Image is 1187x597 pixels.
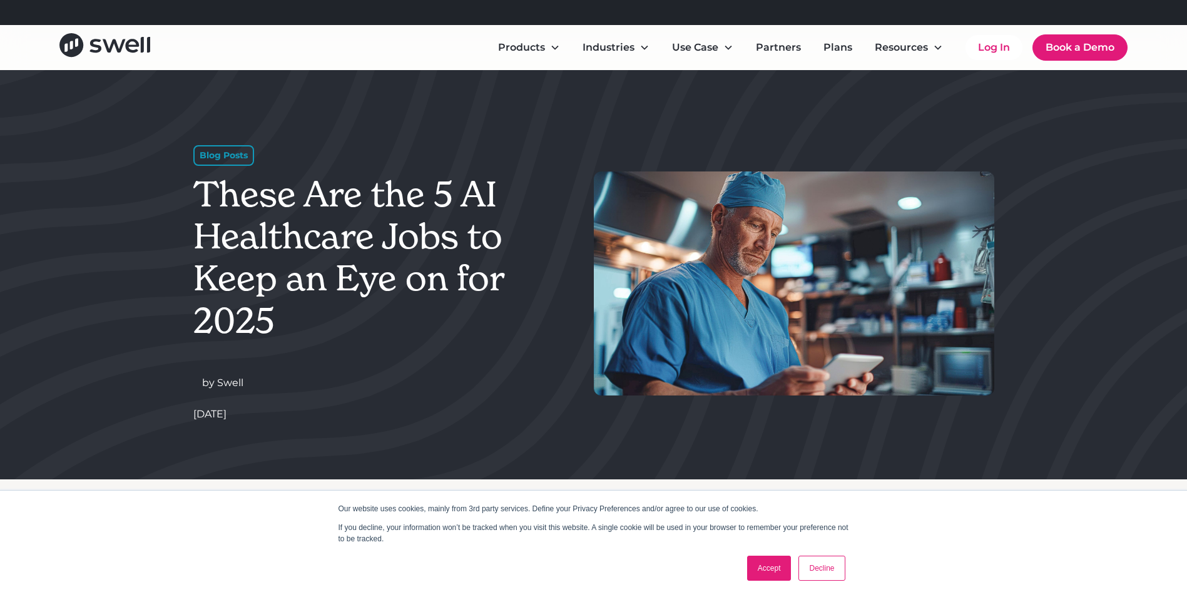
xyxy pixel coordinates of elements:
a: Log In [965,35,1022,60]
a: Book a Demo [1032,34,1128,61]
div: Use Case [662,35,743,60]
a: home [59,33,150,61]
div: Swell [217,375,243,390]
a: Decline [798,556,845,581]
div: Use Case [672,40,718,55]
div: Industries [583,40,634,55]
p: Our website uses cookies, mainly from 3rd party services. Define your Privacy Preferences and/or ... [339,503,849,514]
div: Industries [573,35,660,60]
div: Products [498,40,545,55]
div: Blog Posts [193,145,254,166]
h1: These Are the 5 AI Healthcare Jobs to Keep an Eye on for 2025 [193,173,568,342]
a: Partners [746,35,811,60]
a: Plans [813,35,862,60]
div: [DATE] [193,407,227,422]
div: by [202,375,215,390]
div: Resources [865,35,953,60]
p: If you decline, your information won’t be tracked when you visit this website. A single cookie wi... [339,522,849,544]
div: Products [488,35,570,60]
a: Accept [747,556,792,581]
div: Resources [875,40,928,55]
